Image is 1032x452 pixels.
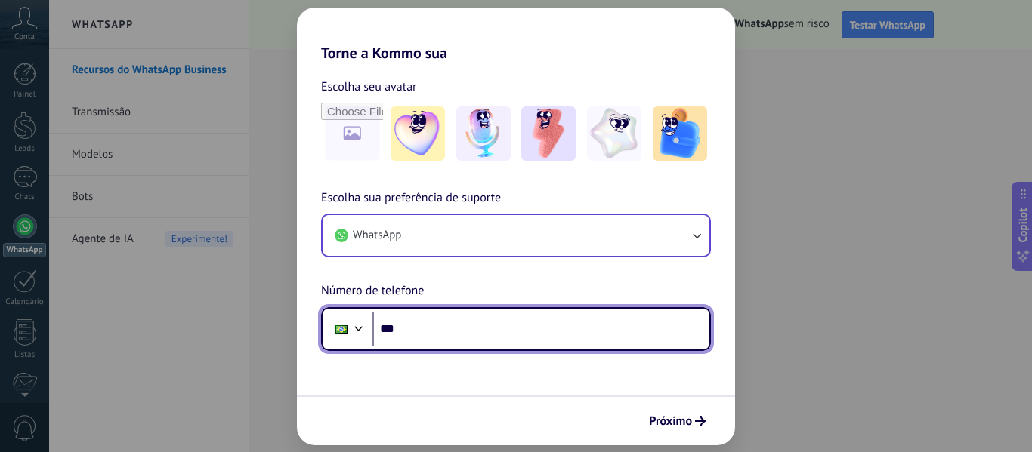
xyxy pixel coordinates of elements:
img: -5.jpeg [653,106,707,161]
span: Escolha sua preferência de suporte [321,189,501,208]
img: -2.jpeg [456,106,511,161]
h2: Torne a Kommo sua [297,8,735,62]
button: WhatsApp [323,215,709,256]
span: Próximo [649,416,692,426]
img: -3.jpeg [521,106,576,161]
span: WhatsApp [353,228,401,243]
img: -4.jpeg [587,106,641,161]
span: Escolha seu avatar [321,77,417,97]
img: -1.jpeg [391,106,445,161]
button: Próximo [642,408,712,434]
div: Brazil: + 55 [327,313,356,345]
span: Número de telefone [321,281,424,301]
